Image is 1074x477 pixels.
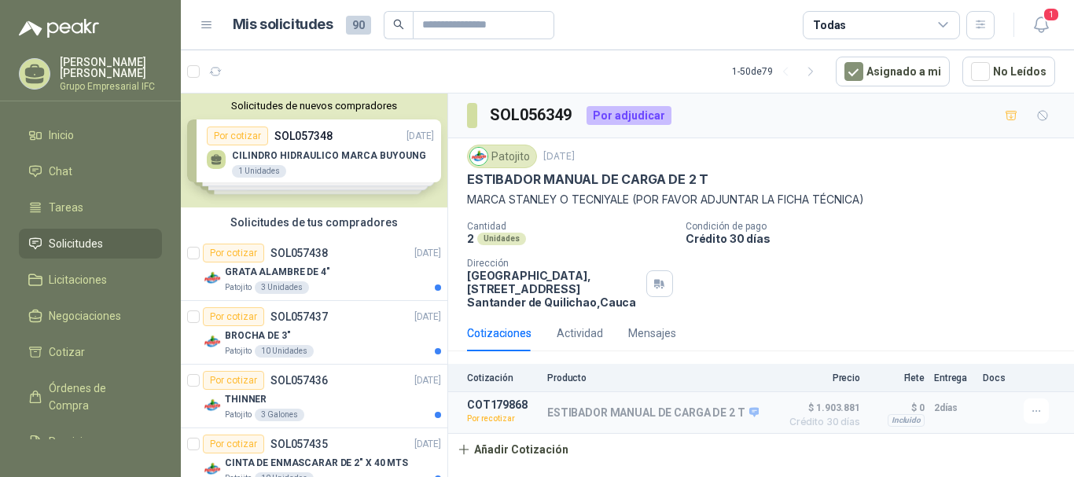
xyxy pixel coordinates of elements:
h3: SOL056349 [490,103,574,127]
span: Inicio [49,127,74,144]
a: Órdenes de Compra [19,373,162,420]
div: 3 Galones [255,409,304,421]
button: 1 [1027,11,1055,39]
p: Grupo Empresarial IFC [60,82,162,91]
a: Solicitudes [19,229,162,259]
button: No Leídos [962,57,1055,86]
div: Cotizaciones [467,325,531,342]
a: Por cotizarSOL057437[DATE] Company LogoBROCHA DE 3"Patojito10 Unidades [181,301,447,365]
p: Condición de pago [686,221,1068,232]
p: Flete [870,372,925,383]
a: Tareas [19,193,162,222]
p: MARCA STANLEY O TECNIYALE (POR FAVOR ADJUNTAR LA FICHA TÉCNICA) [467,191,1055,208]
a: Por cotizarSOL057436[DATE] Company LogoTHINNERPatojito3 Galones [181,365,447,428]
div: Incluido [888,414,925,427]
div: Todas [813,17,846,34]
p: [DATE] [414,373,441,388]
span: $ 1.903.881 [782,398,860,417]
p: Por recotizar [467,411,538,427]
span: Tareas [49,199,83,216]
p: SOL057438 [270,248,328,259]
span: Remisiones [49,433,107,450]
p: Patojito [225,281,252,294]
div: Mensajes [628,325,676,342]
div: 3 Unidades [255,281,309,294]
span: Solicitudes [49,235,103,252]
h1: Mis solicitudes [233,13,333,36]
p: SOL057435 [270,438,328,449]
a: Inicio [19,120,162,150]
img: Company Logo [203,332,222,351]
button: Solicitudes de nuevos compradores [187,100,441,112]
span: Chat [49,163,72,180]
p: Docs [983,372,1014,383]
p: Precio [782,372,860,383]
p: ESTIBADOR MANUAL DE CARGA DE 2 T [467,171,708,188]
div: Por cotizar [203,371,264,390]
p: CINTA DE ENMASCARAR DE 2" X 40 MTS [225,456,408,471]
p: ESTIBADOR MANUAL DE CARGA DE 2 T [547,406,759,420]
div: Por cotizar [203,307,264,326]
button: Añadir Cotización [448,434,577,465]
p: [GEOGRAPHIC_DATA], [STREET_ADDRESS] Santander de Quilichao , Cauca [467,269,640,309]
p: Patojito [225,409,252,421]
div: Solicitudes de tus compradores [181,207,447,237]
div: Patojito [467,145,537,168]
div: Por adjudicar [587,106,671,125]
div: Unidades [477,233,526,245]
p: THINNER [225,392,267,407]
span: Crédito 30 días [782,417,860,427]
div: 10 Unidades [255,345,314,358]
p: [DATE] [543,149,575,164]
img: Company Logo [203,396,222,415]
img: Logo peakr [19,19,99,38]
span: Cotizar [49,343,85,361]
p: [DATE] [414,310,441,325]
p: Producto [547,372,772,383]
span: Órdenes de Compra [49,380,147,414]
p: [DATE] [414,437,441,452]
p: Entrega [934,372,973,383]
p: [DATE] [414,246,441,261]
img: Company Logo [470,148,487,165]
p: Dirección [467,258,640,269]
a: Cotizar [19,337,162,367]
a: Remisiones [19,427,162,457]
p: Cotización [467,372,538,383]
p: BROCHA DE 3" [225,328,291,343]
p: $ 0 [870,398,925,417]
button: Asignado a mi [836,57,950,86]
div: Por cotizar [203,244,264,262]
span: Licitaciones [49,271,107,288]
div: Por cotizar [203,435,264,453]
span: Negociaciones [49,307,121,325]
img: Company Logo [203,269,222,288]
p: 2 días [934,398,973,417]
a: Negociaciones [19,301,162,331]
div: Actividad [557,325,603,342]
span: search [393,19,404,30]
span: 1 [1043,7,1060,22]
p: Patojito [225,345,252,358]
p: SOL057437 [270,311,328,322]
a: Licitaciones [19,265,162,295]
a: Chat [19,156,162,186]
span: 90 [346,16,371,35]
a: Por cotizarSOL057438[DATE] Company LogoGRATA ALAMBRE DE 4"Patojito3 Unidades [181,237,447,301]
p: 2 [467,232,474,245]
p: [PERSON_NAME] [PERSON_NAME] [60,57,162,79]
p: Cantidad [467,221,673,232]
p: COT179868 [467,398,538,411]
p: SOL057436 [270,375,328,386]
p: Crédito 30 días [686,232,1068,245]
div: 1 - 50 de 79 [732,59,823,84]
p: GRATA ALAMBRE DE 4" [225,265,330,280]
div: Solicitudes de nuevos compradoresPor cotizarSOL057348[DATE] CILINDRO HIDRAULICO MARCA BUYOUNG1 Un... [181,94,447,207]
